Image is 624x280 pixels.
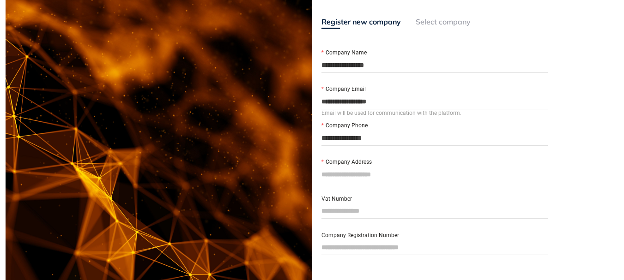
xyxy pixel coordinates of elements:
[321,131,548,145] input: Company Phone
[321,240,548,254] input: Company Registration Number
[321,121,368,130] label: Company Phone
[321,85,366,94] label: Company Email
[321,167,548,181] input: Company Address
[321,95,548,108] input: Company Email
[321,58,548,72] input: Company Name
[321,16,401,28] div: Register new company
[321,158,372,167] label: Company Address
[321,109,548,118] div: Email will be used for communication with the platform.
[321,195,352,203] label: Vat Number
[321,48,367,57] label: Company Name
[321,231,399,240] label: Company Registration Number
[321,204,548,218] input: Vat Number
[416,16,471,28] div: Select company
